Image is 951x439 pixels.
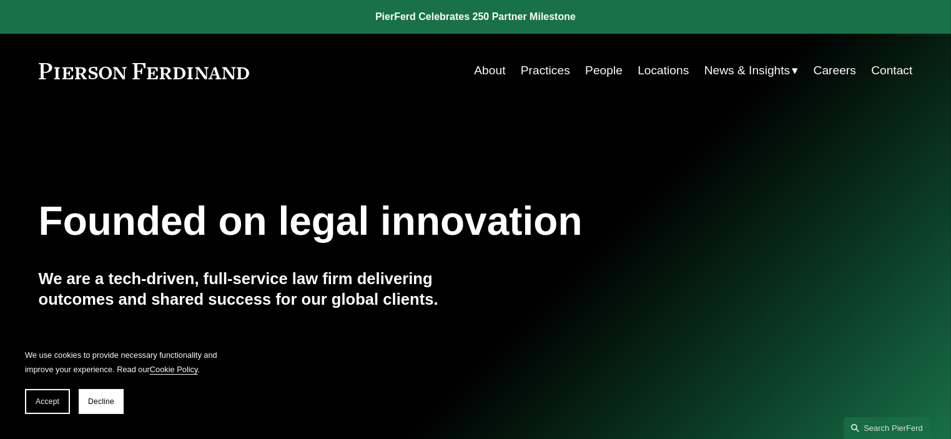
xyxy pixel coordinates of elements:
[150,365,198,374] a: Cookie Policy
[25,348,225,377] p: We use cookies to provide necessary functionality and improve your experience. Read our .
[39,199,767,244] h1: Founded on legal innovation
[814,59,856,82] a: Careers
[36,397,59,406] span: Accept
[638,59,689,82] a: Locations
[25,389,70,414] button: Accept
[585,59,623,82] a: People
[704,59,799,82] a: folder dropdown
[474,59,505,82] a: About
[871,59,912,82] a: Contact
[88,397,114,406] span: Decline
[39,269,476,309] h4: We are a tech-driven, full-service law firm delivering outcomes and shared success for our global...
[12,335,237,427] section: Cookie banner
[79,389,124,414] button: Decline
[844,417,931,439] a: Search this site
[704,60,791,82] span: News & Insights
[521,59,570,82] a: Practices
